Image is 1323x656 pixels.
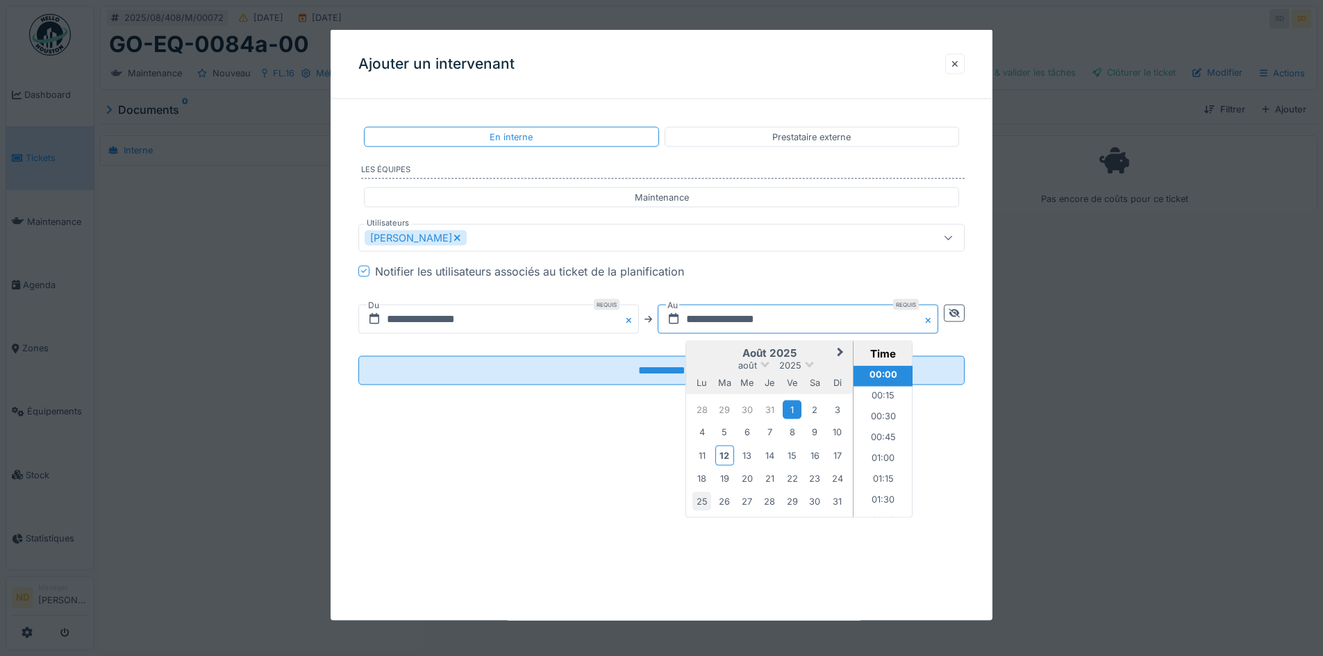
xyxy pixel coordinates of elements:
div: [PERSON_NAME] [365,230,467,246]
div: Choose mercredi 27 août 2025 [738,491,756,510]
div: Choose samedi 23 août 2025 [805,469,824,488]
div: Not available mardi 29 juillet 2025 [715,400,734,419]
div: Choose dimanche 3 août 2025 [828,400,847,419]
div: Choose lundi 25 août 2025 [692,491,711,510]
div: Choose dimanche 31 août 2025 [828,491,847,510]
div: Choose mercredi 20 août 2025 [738,469,756,488]
div: Choose jeudi 21 août 2025 [760,469,779,488]
label: Au [666,298,679,313]
div: Choose samedi 30 août 2025 [805,491,824,510]
div: Choose vendredi 15 août 2025 [783,446,801,464]
li: 00:30 [854,407,913,428]
ul: Time [854,366,913,517]
div: Choose mardi 5 août 2025 [715,423,734,441]
div: Choose jeudi 28 août 2025 [760,491,779,510]
div: Notifier les utilisateurs associés au ticket de la planification [375,263,684,280]
div: Choose vendredi 8 août 2025 [783,423,801,441]
div: Not available mercredi 30 juillet 2025 [738,400,756,419]
div: Choose dimanche 10 août 2025 [828,423,847,441]
li: 01:45 [854,512,913,532]
div: Choose mercredi 13 août 2025 [738,446,756,464]
div: Maintenance [635,191,689,204]
li: 00:15 [854,387,913,407]
div: Choose vendredi 29 août 2025 [783,491,801,510]
li: 00:00 [854,366,913,387]
li: 01:30 [854,491,913,512]
div: lundi [692,373,711,392]
li: 01:00 [854,449,913,470]
div: Choose dimanche 17 août 2025 [828,446,847,464]
div: Choose jeudi 7 août 2025 [760,423,779,441]
div: Not available lundi 28 juillet 2025 [692,400,711,419]
div: Requis [594,299,619,310]
div: mardi [715,373,734,392]
span: août [738,360,757,371]
div: mercredi [738,373,756,392]
div: Choose samedi 16 août 2025 [805,446,824,464]
li: 01:15 [854,470,913,491]
div: samedi [805,373,824,392]
div: Choose jeudi 14 août 2025 [760,446,779,464]
div: Requis [893,299,919,310]
h2: août 2025 [686,347,853,360]
div: Not available jeudi 31 juillet 2025 [760,400,779,419]
div: dimanche [828,373,847,392]
span: 2025 [779,360,801,371]
div: Choose dimanche 24 août 2025 [828,469,847,488]
div: vendredi [783,373,801,392]
div: Choose samedi 2 août 2025 [805,400,824,419]
div: Choose vendredi 22 août 2025 [783,469,801,488]
label: Les équipes [361,164,965,179]
label: Utilisateurs [364,217,412,229]
div: Choose mardi 26 août 2025 [715,491,734,510]
label: Du [367,298,381,313]
button: Close [923,305,938,334]
div: Time [857,347,908,360]
div: Choose vendredi 1 août 2025 [783,400,801,419]
div: Month août, 2025 [690,398,848,512]
div: Choose lundi 18 août 2025 [692,469,711,488]
div: Choose lundi 11 août 2025 [692,446,711,464]
div: Prestataire externe [772,131,851,144]
h3: Ajouter un intervenant [358,56,515,73]
div: Choose lundi 4 août 2025 [692,423,711,441]
div: jeudi [760,373,779,392]
div: Choose mardi 19 août 2025 [715,469,734,488]
div: En interne [490,131,533,144]
button: Close [624,305,639,334]
div: Choose mardi 12 août 2025 [715,445,734,465]
div: Choose samedi 9 août 2025 [805,423,824,441]
div: Choose mercredi 6 août 2025 [738,423,756,441]
button: Next Month [831,343,853,365]
li: 00:45 [854,428,913,449]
